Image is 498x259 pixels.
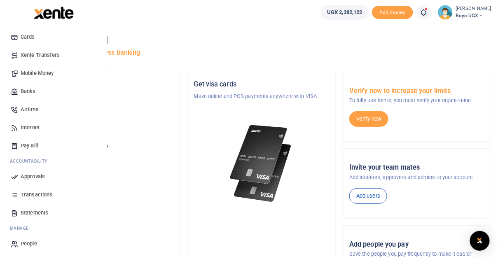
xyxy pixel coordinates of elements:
[21,240,37,248] span: People
[7,64,100,82] a: Mobile Money
[438,5,491,20] a: profile-user [PERSON_NAME] Boya UGX
[349,240,484,249] h5: Add people you pay
[372,6,413,19] span: Add money
[7,28,100,46] a: Cards
[31,49,491,57] h5: Welcome to better business banking
[349,250,484,258] p: Save the people you pay frequently to make it easier
[7,137,100,155] a: Pay Bill
[194,80,329,89] h5: Get visa cards
[33,9,74,15] a: logo-small logo-large logo-large
[7,46,100,64] a: Xente Transfers
[31,35,491,44] h4: Hello [PERSON_NAME]
[21,33,35,41] span: Cards
[14,225,29,231] span: anage
[349,188,387,204] a: Add users
[456,5,491,12] small: [PERSON_NAME]
[7,155,100,168] li: Ac
[7,82,100,100] a: Banks
[349,163,484,172] h5: Invite your team mates
[21,173,45,181] span: Approvals
[7,204,100,222] a: Statements
[7,222,100,235] li: M
[34,7,74,19] img: logo-large
[7,186,100,204] a: Transactions
[21,124,40,132] span: Internet
[7,235,100,253] a: People
[194,92,329,100] p: Make online and POS payments anywhere with VISA
[318,5,372,20] li: Wallet ballance
[16,158,47,164] span: countability
[372,6,413,19] li: Toup your wallet
[21,87,36,96] span: Banks
[349,96,484,105] p: To fully use Xente, you must verify your organization
[21,105,38,114] span: Airtime
[349,87,484,95] h5: Verify now to increase your limits
[21,51,60,59] span: Xente Transfers
[372,9,413,15] a: Add money
[349,111,388,127] a: Verify now
[7,168,100,186] a: Approvals
[327,8,362,16] span: UGX 2,382,122
[21,191,52,199] span: Transactions
[21,209,48,217] span: Statements
[321,5,368,20] a: UGX 2,382,122
[228,120,295,207] img: xente-_physical_cards.png
[7,119,100,137] a: Internet
[21,142,38,150] span: Pay Bill
[438,5,453,20] img: profile-user
[470,231,490,251] div: Open Intercom Messenger
[7,100,100,119] a: Airtime
[349,173,484,182] p: Add initiators, approvers and admins to your account
[21,69,54,77] span: Mobile Money
[456,12,491,19] span: Boya UGX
